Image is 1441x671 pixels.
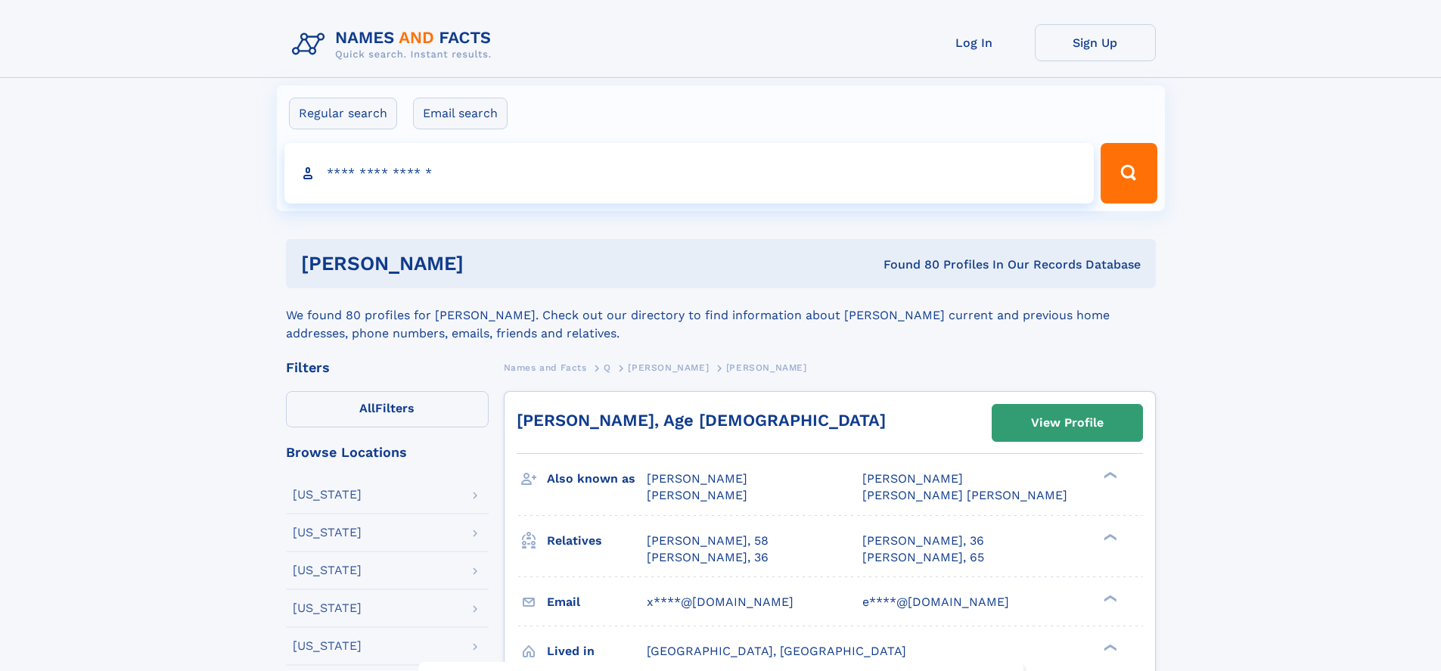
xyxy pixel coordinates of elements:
h3: Lived in [547,638,647,664]
span: [PERSON_NAME] [647,488,747,502]
a: Sign Up [1035,24,1156,61]
a: [PERSON_NAME], Age [DEMOGRAPHIC_DATA] [517,411,886,430]
span: [PERSON_NAME] [628,362,709,373]
label: Filters [286,391,489,427]
span: All [359,401,375,415]
h1: [PERSON_NAME] [301,254,674,273]
div: [US_STATE] [293,489,362,501]
a: [PERSON_NAME], 36 [862,533,984,549]
div: ❯ [1100,471,1118,480]
a: [PERSON_NAME], 58 [647,533,769,549]
img: Logo Names and Facts [286,24,504,65]
label: Regular search [289,98,397,129]
a: Log In [914,24,1035,61]
span: Q [604,362,611,373]
span: [PERSON_NAME] [PERSON_NAME] [862,488,1067,502]
div: [US_STATE] [293,527,362,539]
div: Found 80 Profiles In Our Records Database [673,256,1141,273]
a: Names and Facts [504,358,587,377]
h3: Also known as [547,466,647,492]
span: [GEOGRAPHIC_DATA], [GEOGRAPHIC_DATA] [647,644,906,658]
a: Q [604,358,611,377]
a: [PERSON_NAME], 36 [647,549,769,566]
div: View Profile [1031,405,1104,440]
span: [PERSON_NAME] [726,362,807,373]
div: [US_STATE] [293,602,362,614]
input: search input [284,143,1095,203]
a: [PERSON_NAME] [628,358,709,377]
label: Email search [413,98,508,129]
div: ❯ [1100,642,1118,652]
a: [PERSON_NAME], 65 [862,549,984,566]
h3: Email [547,589,647,615]
div: Filters [286,361,489,374]
span: [PERSON_NAME] [647,471,747,486]
div: [US_STATE] [293,564,362,576]
div: We found 80 profiles for [PERSON_NAME]. Check out our directory to find information about [PERSON... [286,288,1156,343]
button: Search Button [1101,143,1157,203]
h3: Relatives [547,528,647,554]
div: ❯ [1100,593,1118,603]
div: [US_STATE] [293,640,362,652]
a: View Profile [992,405,1142,441]
div: Browse Locations [286,446,489,459]
span: [PERSON_NAME] [862,471,963,486]
div: ❯ [1100,532,1118,542]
